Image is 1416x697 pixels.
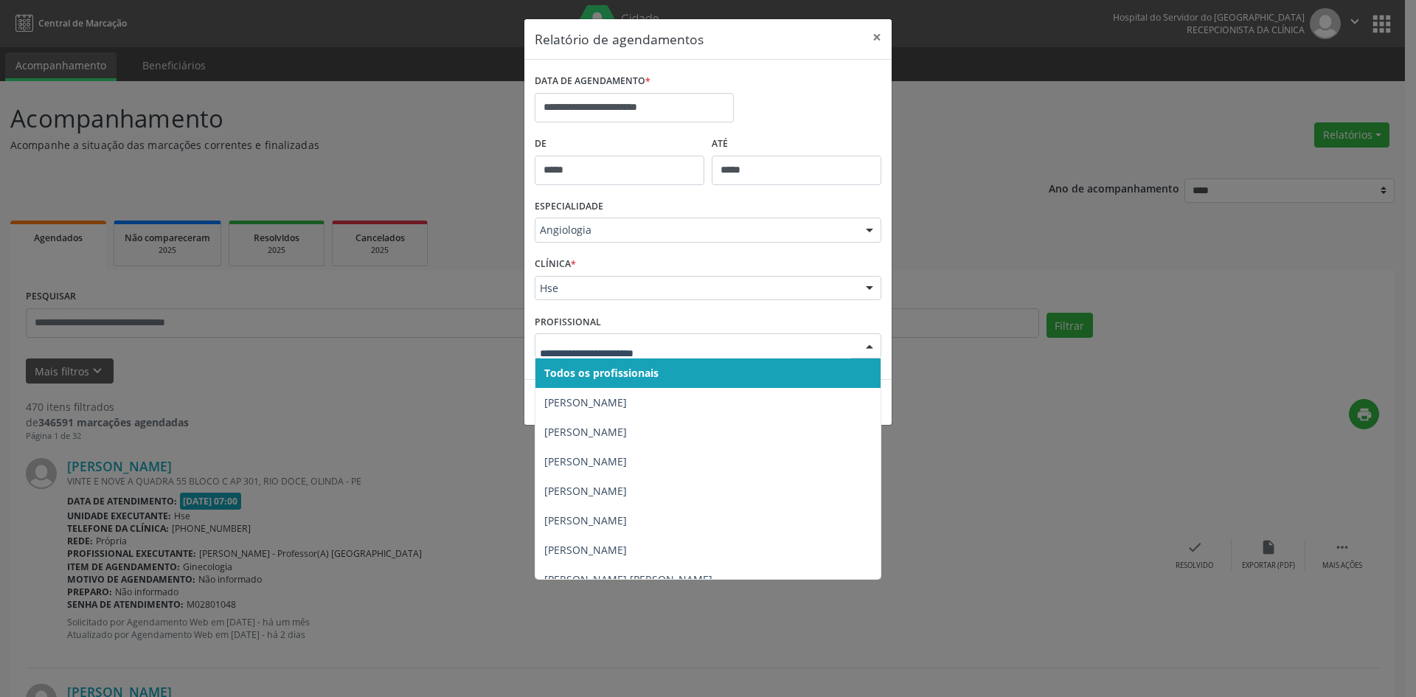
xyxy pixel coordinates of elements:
[544,395,627,409] span: [PERSON_NAME]
[535,195,603,218] label: ESPECIALIDADE
[544,543,627,557] span: [PERSON_NAME]
[544,366,659,380] span: Todos os profissionais
[862,19,892,55] button: Close
[544,425,627,439] span: [PERSON_NAME]
[544,454,627,468] span: [PERSON_NAME]
[544,484,627,498] span: [PERSON_NAME]
[712,133,881,156] label: ATÉ
[535,30,704,49] h5: Relatório de agendamentos
[540,281,851,296] span: Hse
[535,133,704,156] label: De
[544,513,627,527] span: [PERSON_NAME]
[535,70,650,93] label: DATA DE AGENDAMENTO
[535,311,601,333] label: PROFISSIONAL
[535,253,576,276] label: CLÍNICA
[540,223,851,237] span: Angiologia
[544,572,712,586] span: [PERSON_NAME] [PERSON_NAME]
